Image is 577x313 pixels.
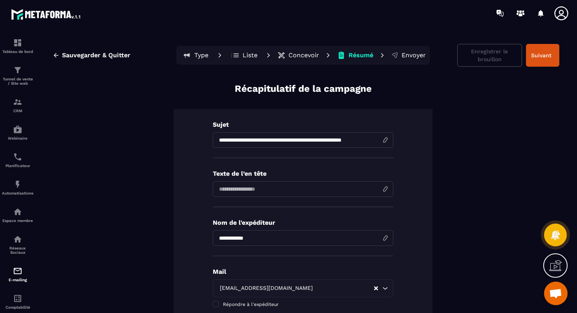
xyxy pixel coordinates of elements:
p: Concevoir [288,51,319,59]
div: Domaine: [DOMAIN_NAME] [20,20,89,27]
div: Domaine [40,46,60,51]
img: tab_keywords_by_traffic_grey.svg [89,45,95,52]
button: Sauvegarder & Quitter [47,48,136,62]
a: Ouvrir le chat [544,282,568,305]
img: formation [13,66,22,75]
button: Envoyer [389,47,428,63]
button: Résumé [335,47,376,63]
p: Nom de l'expéditeur [213,219,393,226]
img: scheduler [13,152,22,162]
img: automations [13,125,22,134]
span: Sauvegarder & Quitter [62,51,130,59]
p: Webinaire [2,136,33,140]
p: Résumé [349,51,373,59]
a: formationformationTableau de bord [2,32,33,60]
img: formation [13,97,22,107]
img: website_grey.svg [13,20,19,27]
span: [EMAIL_ADDRESS][DOMAIN_NAME] [218,284,314,293]
p: E-mailing [2,278,33,282]
img: logo [11,7,82,21]
a: social-networksocial-networkRéseaux Sociaux [2,229,33,260]
p: Type [194,51,208,59]
a: automationsautomationsEspace membre [2,201,33,229]
button: Concevoir [275,47,321,63]
img: email [13,266,22,276]
a: formationformationCRM [2,91,33,119]
p: Envoyer [402,51,426,59]
img: automations [13,207,22,217]
a: schedulerschedulerPlanificateur [2,146,33,174]
a: formationformationTunnel de vente / Site web [2,60,33,91]
p: Sujet [213,121,393,128]
img: formation [13,38,22,47]
p: Liste [243,51,257,59]
a: automationsautomationsWebinaire [2,119,33,146]
a: emailemailE-mailing [2,260,33,288]
div: Mots-clés [98,46,120,51]
div: v 4.0.25 [22,13,38,19]
button: Liste [226,47,262,63]
p: Récapitulatif de la campagne [235,82,372,95]
img: accountant [13,294,22,303]
div: Search for option [213,279,393,297]
img: social-network [13,235,22,244]
img: logo_orange.svg [13,13,19,19]
p: Mail [213,268,393,275]
p: Tableau de bord [2,49,33,54]
img: tab_domain_overview_orange.svg [32,45,38,52]
p: Réseaux Sociaux [2,246,33,255]
p: Planificateur [2,164,33,168]
img: automations [13,180,22,189]
p: Espace membre [2,218,33,223]
span: Répondre à l'expéditeur [223,302,279,307]
p: Texte de l’en tête [213,170,393,177]
p: Automatisations [2,191,33,195]
p: CRM [2,109,33,113]
button: Suivant [526,44,559,67]
p: Comptabilité [2,305,33,309]
a: automationsautomationsAutomatisations [2,174,33,201]
input: Search for option [314,284,373,293]
button: Type [178,47,213,63]
button: Clear Selected [374,286,378,291]
p: Tunnel de vente / Site web [2,77,33,86]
